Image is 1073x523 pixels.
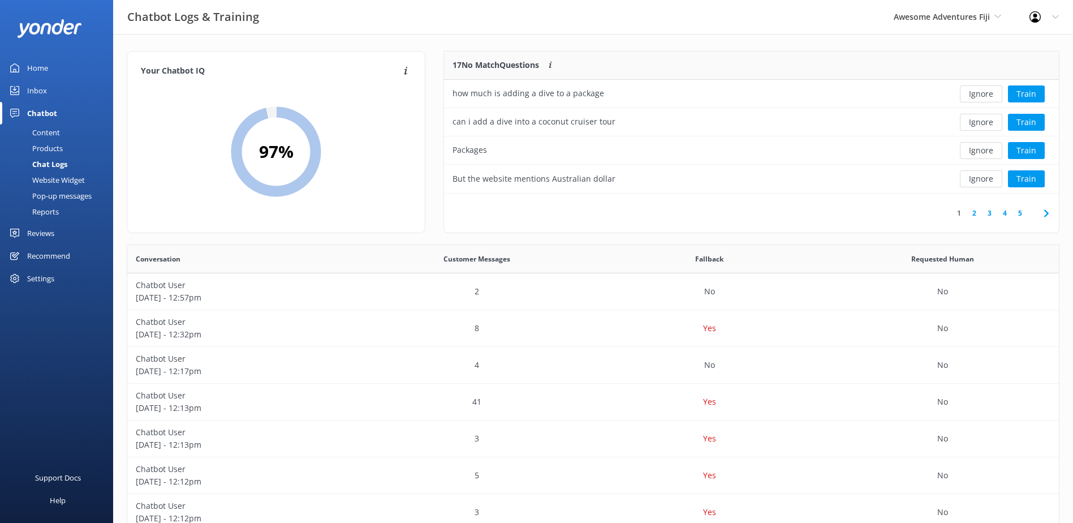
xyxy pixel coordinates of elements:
[136,365,352,378] p: [DATE] - 12:17pm
[704,359,715,371] p: No
[703,396,716,408] p: Yes
[136,402,352,414] p: [DATE] - 12:13pm
[7,188,113,204] a: Pop-up messages
[960,114,1002,131] button: Ignore
[967,208,982,218] a: 2
[951,208,967,218] a: 1
[960,170,1002,187] button: Ignore
[136,291,352,304] p: [DATE] - 12:57pm
[7,156,67,172] div: Chat Logs
[27,57,48,79] div: Home
[695,254,723,264] span: Fallback
[453,173,615,185] div: But the website mentions Australian dollar
[444,80,1059,193] div: grid
[1008,85,1045,102] button: Train
[982,208,997,218] a: 3
[127,457,1059,494] div: row
[960,142,1002,159] button: Ignore
[997,208,1012,218] a: 4
[27,102,57,125] div: Chatbot
[475,285,479,298] p: 2
[7,125,60,140] div: Content
[7,140,63,156] div: Products
[911,254,974,264] span: Requested Human
[444,80,1059,108] div: row
[475,322,479,335] p: 8
[475,359,479,371] p: 4
[127,347,1059,384] div: row
[475,469,479,482] p: 5
[453,144,487,156] div: Packages
[136,353,352,365] p: Chatbot User
[7,140,113,156] a: Products
[127,273,1059,310] div: row
[136,316,352,328] p: Chatbot User
[136,439,352,451] p: [DATE] - 12:13pm
[127,8,259,26] h3: Chatbot Logs & Training
[136,389,352,402] p: Chatbot User
[27,222,54,245] div: Reviews
[453,115,615,128] div: can i add a dive into a coconut cruiser tour
[35,466,81,489] div: Support Docs
[444,136,1059,165] div: row
[472,396,481,408] p: 41
[7,172,113,188] a: Website Widget
[453,87,604,100] div: how much is adding a dive to a package
[136,279,352,291] p: Chatbot User
[703,322,716,335] p: Yes
[7,204,113,220] a: Reports
[937,469,948,482] p: No
[136,426,352,439] p: Chatbot User
[937,359,948,371] p: No
[1008,114,1045,131] button: Train
[27,267,54,290] div: Settings
[444,108,1059,136] div: row
[27,79,47,102] div: Inbox
[937,322,948,335] p: No
[453,59,539,71] p: 17 No Match Questions
[141,65,400,78] h4: Your Chatbot IQ
[50,489,66,512] div: Help
[703,432,716,445] p: Yes
[443,254,510,264] span: Customer Messages
[7,204,59,220] div: Reports
[7,156,113,172] a: Chat Logs
[136,328,352,341] p: [DATE] - 12:32pm
[259,138,294,165] h2: 97 %
[7,188,92,204] div: Pop-up messages
[127,421,1059,457] div: row
[1012,208,1028,218] a: 5
[894,11,990,22] span: Awesome Adventures Fiji
[27,245,70,267] div: Recommend
[937,396,948,408] p: No
[475,506,479,518] p: 3
[475,432,479,445] p: 3
[937,285,948,298] p: No
[136,463,352,475] p: Chatbot User
[1008,170,1045,187] button: Train
[127,384,1059,421] div: row
[960,85,1002,102] button: Ignore
[703,506,716,518] p: Yes
[136,475,352,488] p: [DATE] - 12:12pm
[937,506,948,518] p: No
[703,469,716,482] p: Yes
[17,19,82,38] img: yonder-white-logo.png
[1008,142,1045,159] button: Train
[7,125,113,140] a: Content
[127,310,1059,347] div: row
[704,285,715,298] p: No
[7,172,85,188] div: Website Widget
[136,500,352,512] p: Chatbot User
[136,254,180,264] span: Conversation
[444,165,1059,193] div: row
[937,432,948,445] p: No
